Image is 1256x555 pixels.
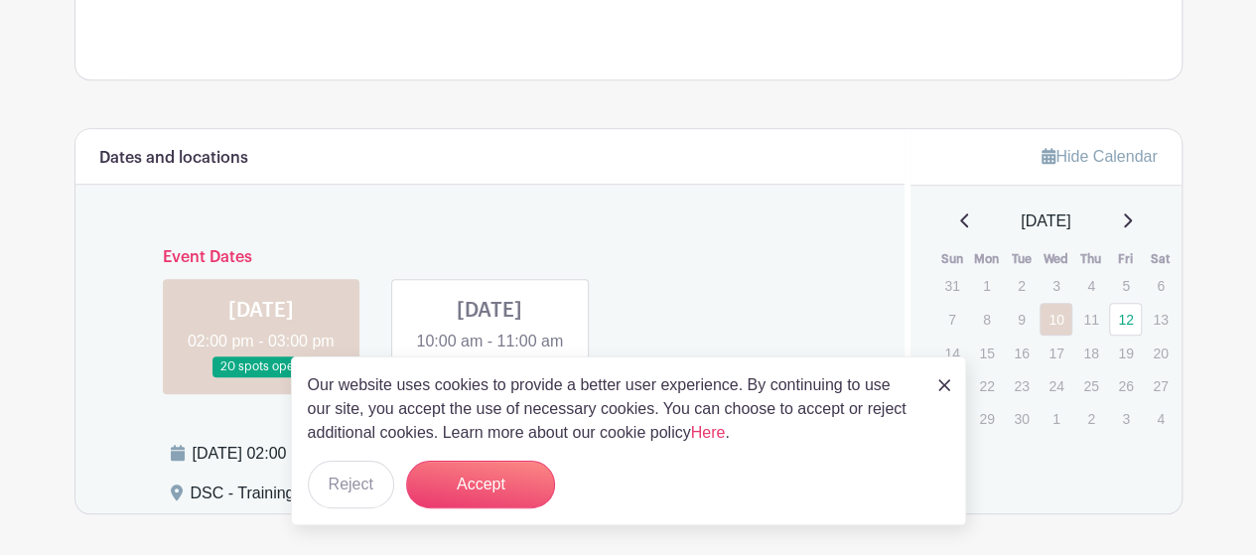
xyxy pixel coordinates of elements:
p: Our website uses cookies to provide a better user experience. By continuing to use our site, you ... [308,373,917,445]
p: 7 [935,304,968,335]
img: close_button-5f87c8562297e5c2d7936805f587ecaba9071eb48480494691a3f1689db116b3.svg [938,379,950,391]
button: Reject [308,461,394,508]
p: 6 [1144,270,1177,301]
p: 1 [970,270,1003,301]
h6: Dates and locations [99,149,248,168]
p: 2 [1005,270,1038,301]
p: 19 [1109,338,1142,368]
p: 14 [935,338,968,368]
p: 3 [1040,270,1072,301]
th: Mon [969,249,1004,269]
p: 4 [1144,403,1177,434]
p: 1 [1040,403,1072,434]
a: 12 [1109,303,1142,336]
span: [DATE] [1021,209,1070,233]
p: 11 [1074,304,1107,335]
p: 18 [1074,338,1107,368]
div: [DATE] 02:00 pm to 03:00 pm [193,442,724,466]
p: 25 [1074,370,1107,401]
p: 2 [1074,403,1107,434]
p: 23 [1005,370,1038,401]
p: 31 [935,270,968,301]
p: 16 [1005,338,1038,368]
a: Hide Calendar [1042,148,1157,165]
p: 4 [1074,270,1107,301]
p: 29 [970,403,1003,434]
th: Wed [1039,249,1073,269]
div: DSC - Training Room A, [STREET_ADDRESS] [191,482,521,513]
a: 10 [1040,303,1072,336]
h6: Event Dates [147,248,834,267]
p: 15 [970,338,1003,368]
p: 20 [1144,338,1177,368]
p: 26 [1109,370,1142,401]
p: 9 [1005,304,1038,335]
p: 24 [1040,370,1072,401]
p: 8 [970,304,1003,335]
th: Thu [1073,249,1108,269]
th: Fri [1108,249,1143,269]
p: 5 [1109,270,1142,301]
th: Tue [1004,249,1039,269]
p: 13 [1144,304,1177,335]
p: 30 [1005,403,1038,434]
p: 22 [970,370,1003,401]
p: 3 [1109,403,1142,434]
p: 27 [1144,370,1177,401]
button: Accept [406,461,555,508]
p: 17 [1040,338,1072,368]
th: Sun [934,249,969,269]
a: Here [691,424,726,441]
th: Sat [1143,249,1178,269]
